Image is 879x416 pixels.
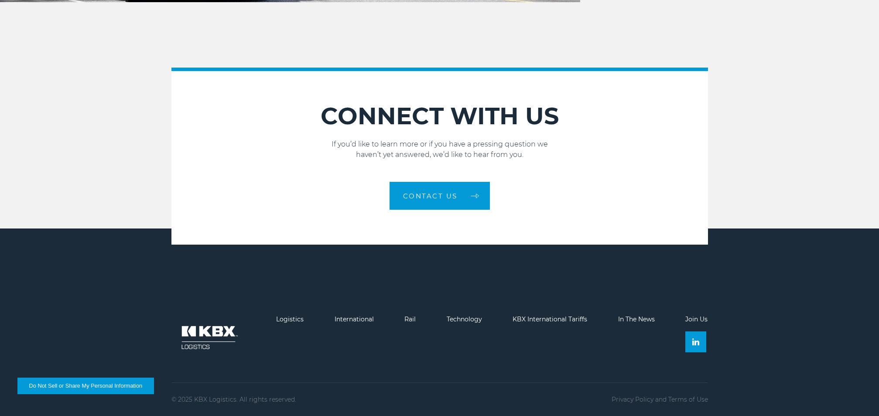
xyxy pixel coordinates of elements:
[612,396,653,403] a: Privacy Policy
[335,315,374,323] a: International
[171,139,708,160] p: If you’d like to learn more or if you have a pressing question we haven’t yet answered, we’d like...
[685,315,708,323] a: Join Us
[404,315,416,323] a: Rail
[403,193,458,199] span: Contact Us
[692,338,699,345] img: Linkedin
[447,315,482,323] a: Technology
[390,182,490,210] a: Contact Us arrow arrow
[171,316,246,359] img: kbx logo
[17,378,154,394] button: Do Not Sell or Share My Personal Information
[171,396,296,403] p: © 2025 KBX Logistics. All rights reserved.
[668,396,708,403] a: Terms of Use
[276,315,304,323] a: Logistics
[655,396,667,403] span: and
[171,102,708,130] h2: CONNECT WITH US
[513,315,587,323] a: KBX International Tariffs
[618,315,655,323] a: In The News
